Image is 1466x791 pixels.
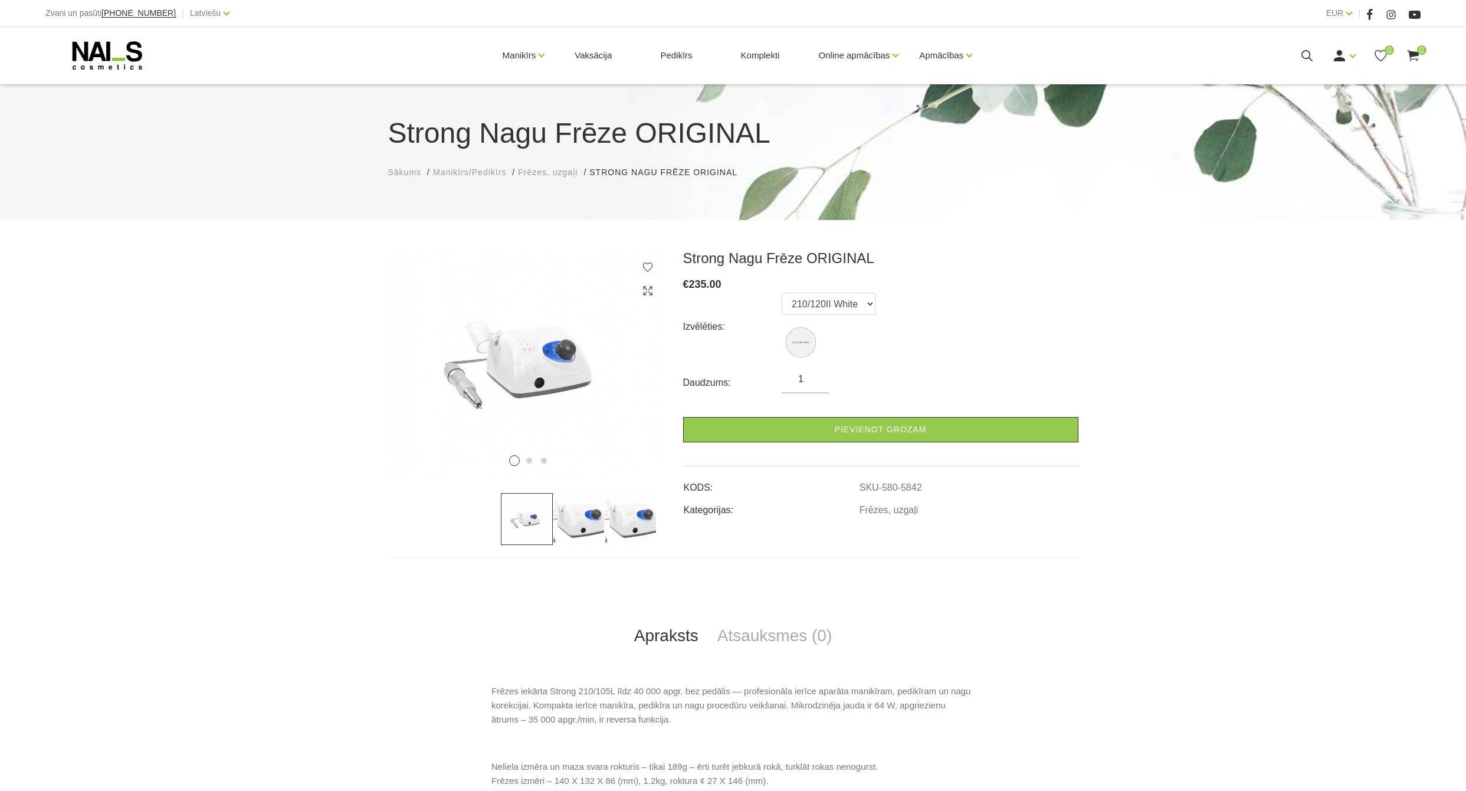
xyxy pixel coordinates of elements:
a: [PHONE_NUMBER] [101,9,176,18]
span: Manikīrs/Pedikīrs [433,168,506,177]
img: ... [388,250,665,475]
span: € [683,278,689,290]
a: Latviešu [190,6,221,20]
img: ... [605,493,657,545]
a: SKU-580-5842 [860,483,922,493]
button: 1 of 3 [509,455,520,466]
a: EUR [1326,6,1344,20]
a: Frēzes, uzgaļi [860,505,919,516]
h3: Strong Nagu Frēze ORIGINAL [683,250,1078,267]
div: Zvani un pasūti [45,6,176,21]
a: Apraksts [625,616,708,655]
a: Pedikīrs [651,27,701,84]
td: Kategorijas: [683,495,859,517]
a: 0 [1373,48,1388,63]
button: 3 of 3 [541,458,547,464]
a: Sākums [388,166,422,179]
p: Neliela izmēra un maza svara rokturis – tikai 189g – ērti turēt jebkurā rokā, turklāt rokas nenog... [491,760,975,788]
a: Atsauksmes (0) [708,616,842,655]
p: Frēzes iekārta Strong 210/105L līdz 40 000 apgr. bez pedālis ― profesionāla ierīce aparāta manikī... [491,684,975,727]
a: Online apmācības [818,32,890,79]
img: ... [553,493,605,545]
a: Manikīrs/Pedikīrs [433,166,506,179]
td: KODS: [683,472,859,495]
span: Frēzes, uzgaļi [518,168,578,177]
a: Vaksācija [565,27,621,84]
div: Izvēlēties: [683,317,782,336]
span: [PHONE_NUMBER] [101,8,176,18]
a: Komplekti [732,27,789,84]
a: Pievienot grozam [683,417,1078,442]
a: Manikīrs [503,32,536,79]
img: ... [501,493,553,545]
a: Apmācības [919,32,963,79]
span: 0 [1385,45,1394,55]
a: Frēzes, uzgaļi [518,166,578,179]
div: Daudzums: [683,373,782,392]
h1: Strong Nagu Frēze ORIGINAL [388,112,1078,155]
button: 2 of 3 [526,458,532,464]
li: Strong Nagu Frēze ORIGINAL [589,166,749,179]
a: 0 [1406,48,1421,63]
span: | [1358,6,1360,21]
img: Strong Nagu Frēze ORIGINAL (210/120II White) [788,329,814,356]
span: | [182,6,184,21]
span: 0 [1417,45,1426,55]
span: 235.00 [689,278,721,290]
span: Sākums [388,168,422,177]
